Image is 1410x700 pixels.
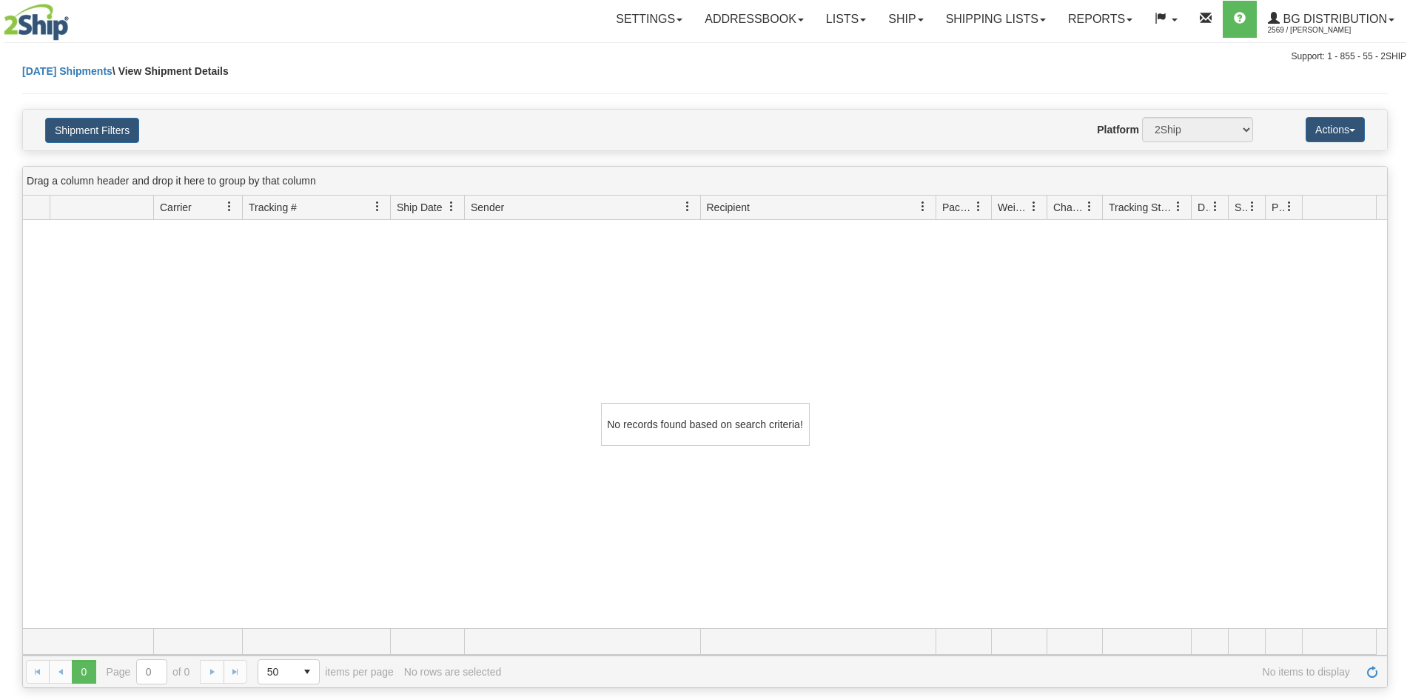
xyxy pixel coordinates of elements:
span: 2569 / [PERSON_NAME] [1268,23,1379,38]
span: items per page [258,659,394,684]
span: Delivery Status [1198,200,1210,215]
a: Charge filter column settings [1077,194,1102,219]
span: Page of 0 [107,659,190,684]
span: Weight [998,200,1029,215]
span: \ View Shipment Details [113,65,229,77]
a: BG Distribution 2569 / [PERSON_NAME] [1257,1,1406,38]
div: No rows are selected [404,666,502,678]
a: Shipment Issues filter column settings [1240,194,1265,219]
a: Carrier filter column settings [217,194,242,219]
span: Recipient [707,200,750,215]
div: No records found based on search criteria! [601,403,810,446]
button: Shipment Filters [45,118,139,143]
span: Ship Date [397,200,442,215]
span: Pickup Status [1272,200,1284,215]
span: Page 0 [72,660,95,684]
span: Tracking Status [1109,200,1173,215]
span: Packages [942,200,973,215]
span: Charge [1053,200,1084,215]
iframe: chat widget [1376,274,1409,425]
button: Actions [1306,117,1365,142]
a: Shipping lists [935,1,1057,38]
a: Ship [877,1,934,38]
span: Carrier [160,200,192,215]
a: Ship Date filter column settings [439,194,464,219]
label: Platform [1097,122,1139,137]
a: Refresh [1360,660,1384,684]
a: Sender filter column settings [675,194,700,219]
a: Packages filter column settings [966,194,991,219]
a: [DATE] Shipments [22,65,113,77]
span: Shipment Issues [1235,200,1247,215]
a: Recipient filter column settings [910,194,936,219]
a: Addressbook [694,1,815,38]
a: Pickup Status filter column settings [1277,194,1302,219]
a: Tracking # filter column settings [365,194,390,219]
span: Page sizes drop down [258,659,320,684]
div: grid grouping header [23,167,1387,196]
span: Tracking # [249,200,297,215]
a: Delivery Status filter column settings [1203,194,1228,219]
a: Lists [815,1,877,38]
span: 50 [267,664,286,679]
span: Sender [471,200,504,215]
img: logo2569.jpg [4,4,69,41]
span: No items to display [511,666,1350,678]
a: Reports [1057,1,1144,38]
span: select [295,660,319,684]
a: Settings [605,1,694,38]
span: BG Distribution [1280,13,1387,25]
div: Support: 1 - 855 - 55 - 2SHIP [4,50,1406,63]
a: Tracking Status filter column settings [1166,194,1191,219]
a: Weight filter column settings [1021,194,1047,219]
